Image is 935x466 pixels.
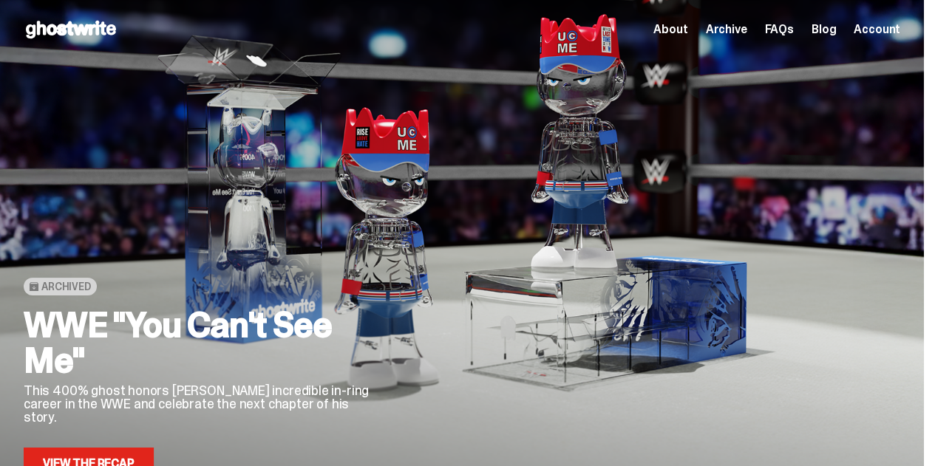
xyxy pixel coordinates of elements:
[24,307,379,378] h2: WWE "You Can't See Me"
[812,24,836,35] a: Blog
[653,24,687,35] a: About
[705,24,747,35] a: Archive
[41,281,91,292] span: Archived
[764,24,793,35] a: FAQs
[854,24,900,35] a: Account
[24,384,379,424] p: This 400% ghost honors [PERSON_NAME] incredible in-ring career in the WWE and celebrate the next ...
